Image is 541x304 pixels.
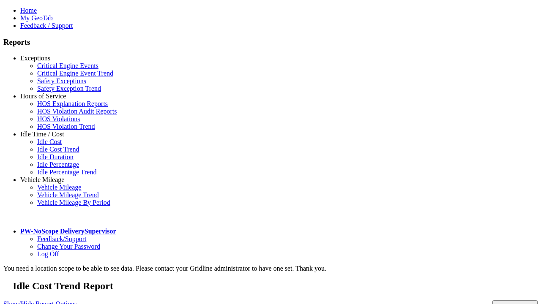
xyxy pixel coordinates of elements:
[37,168,96,176] a: Idle Percentage Trend
[37,153,74,160] a: Idle Duration
[37,138,62,145] a: Idle Cost
[37,250,59,258] a: Log Off
[3,38,538,47] h3: Reports
[37,123,95,130] a: HOS Violation Trend
[20,22,73,29] a: Feedback / Support
[20,7,37,14] a: Home
[20,176,64,183] a: Vehicle Mileage
[37,235,86,242] a: Feedback/Support
[20,14,53,22] a: My GeoTab
[37,62,98,69] a: Critical Engine Events
[37,77,86,84] a: Safety Exceptions
[3,265,538,272] div: You need a location scope to be able to see data. Please contact your Gridline administrator to h...
[37,161,79,168] a: Idle Percentage
[37,199,110,206] a: Vehicle Mileage By Period
[37,100,108,107] a: HOS Explanation Reports
[37,243,100,250] a: Change Your Password
[13,280,538,292] h2: Idle Cost Trend Report
[20,228,116,235] a: PW-NoScope DeliverySupervisor
[37,85,101,92] a: Safety Exception Trend
[37,146,79,153] a: Idle Cost Trend
[20,54,50,62] a: Exceptions
[37,184,81,191] a: Vehicle Mileage
[37,115,80,122] a: HOS Violations
[20,92,66,100] a: Hours of Service
[37,191,99,198] a: Vehicle Mileage Trend
[37,108,117,115] a: HOS Violation Audit Reports
[20,130,64,138] a: Idle Time / Cost
[37,70,113,77] a: Critical Engine Event Trend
